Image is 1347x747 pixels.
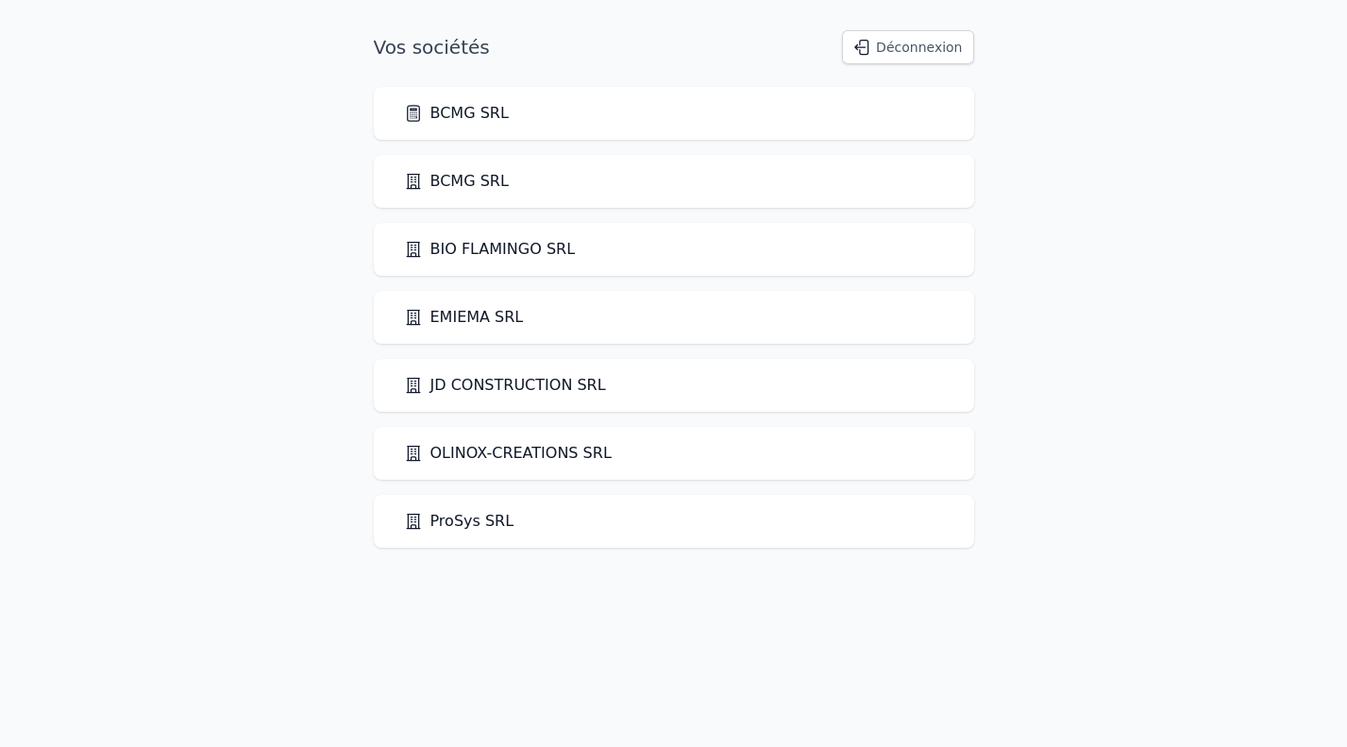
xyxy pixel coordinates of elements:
[374,34,490,60] h1: Vos sociétés
[404,238,576,261] a: BIO FLAMINGO SRL
[404,442,612,465] a: OLINOX-CREATIONS SRL
[404,306,524,329] a: EMIEMA SRL
[404,374,606,397] a: JD CONSTRUCTION SRL
[404,170,509,193] a: BCMG SRL
[842,30,973,64] button: Déconnexion
[404,102,509,125] a: BCMG SRL
[404,510,514,533] a: ProSys SRL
